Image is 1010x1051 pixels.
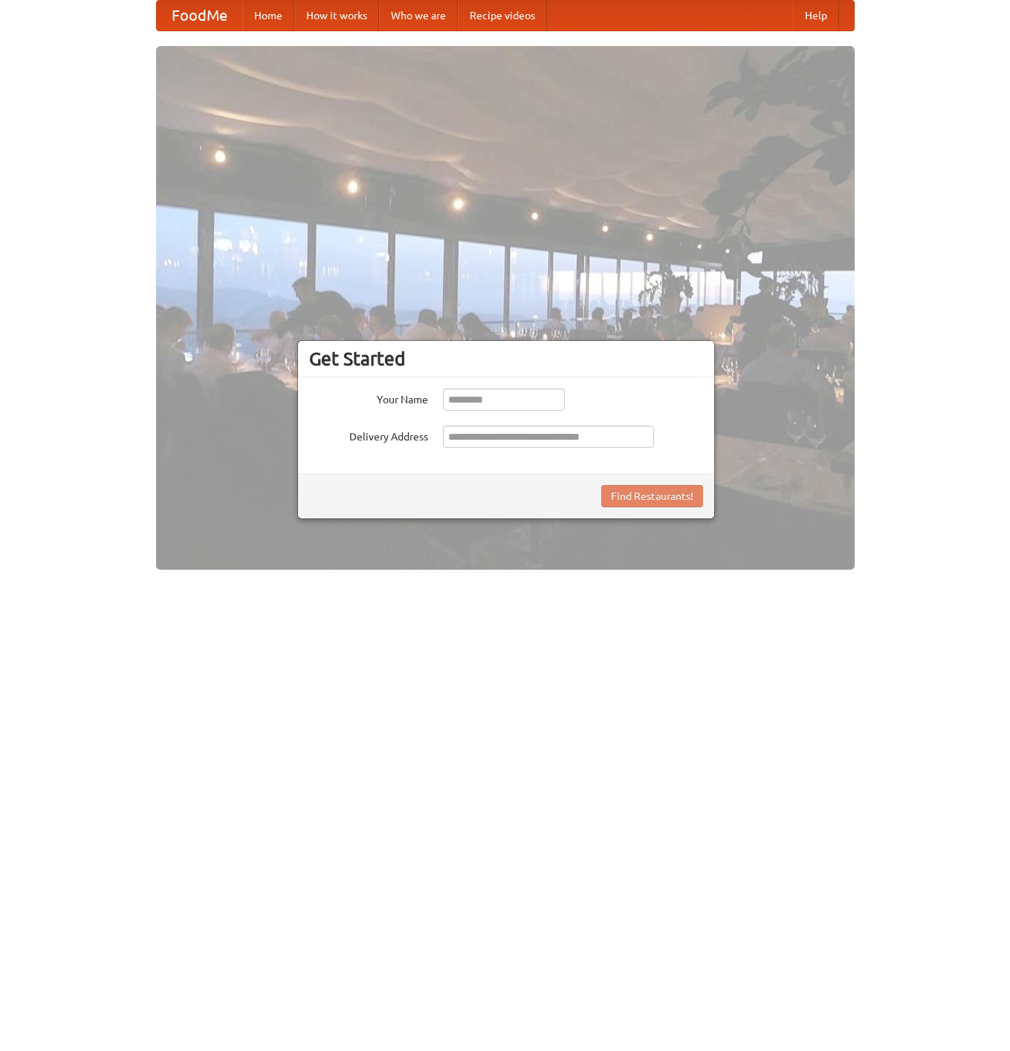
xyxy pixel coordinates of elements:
[309,426,428,444] label: Delivery Address
[309,348,703,370] h3: Get Started
[601,485,703,507] button: Find Restaurants!
[294,1,379,30] a: How it works
[157,1,242,30] a: FoodMe
[309,388,428,407] label: Your Name
[458,1,547,30] a: Recipe videos
[793,1,839,30] a: Help
[379,1,458,30] a: Who we are
[242,1,294,30] a: Home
